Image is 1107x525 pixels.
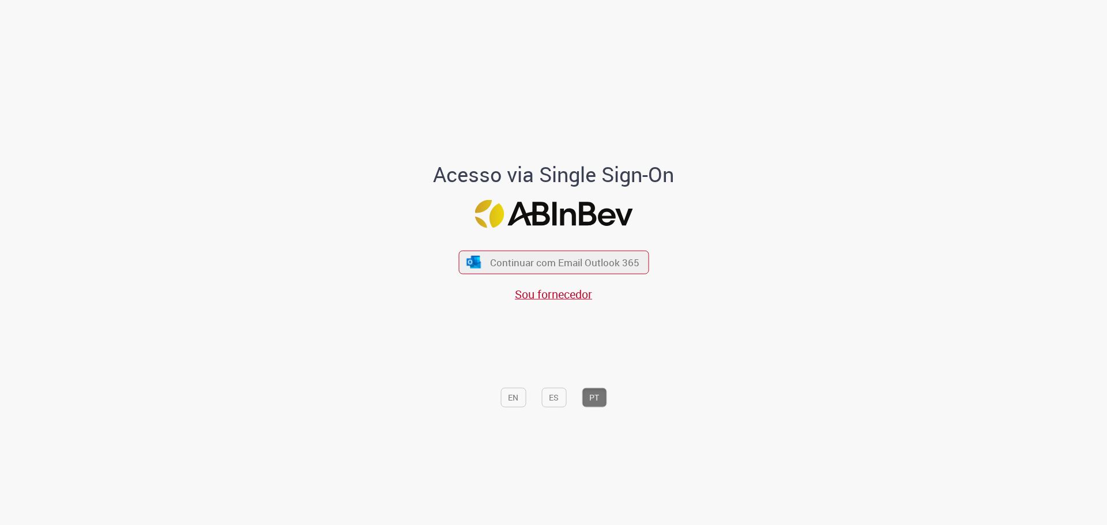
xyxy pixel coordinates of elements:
button: PT [582,387,607,407]
button: ES [541,387,566,407]
span: Continuar com Email Outlook 365 [490,256,639,269]
img: ícone Azure/Microsoft 360 [466,256,482,268]
a: Sou fornecedor [515,286,592,302]
button: ícone Azure/Microsoft 360 Continuar com Email Outlook 365 [458,250,649,274]
h1: Acesso via Single Sign-On [394,163,714,186]
button: EN [500,387,526,407]
img: Logo ABInBev [475,199,632,228]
